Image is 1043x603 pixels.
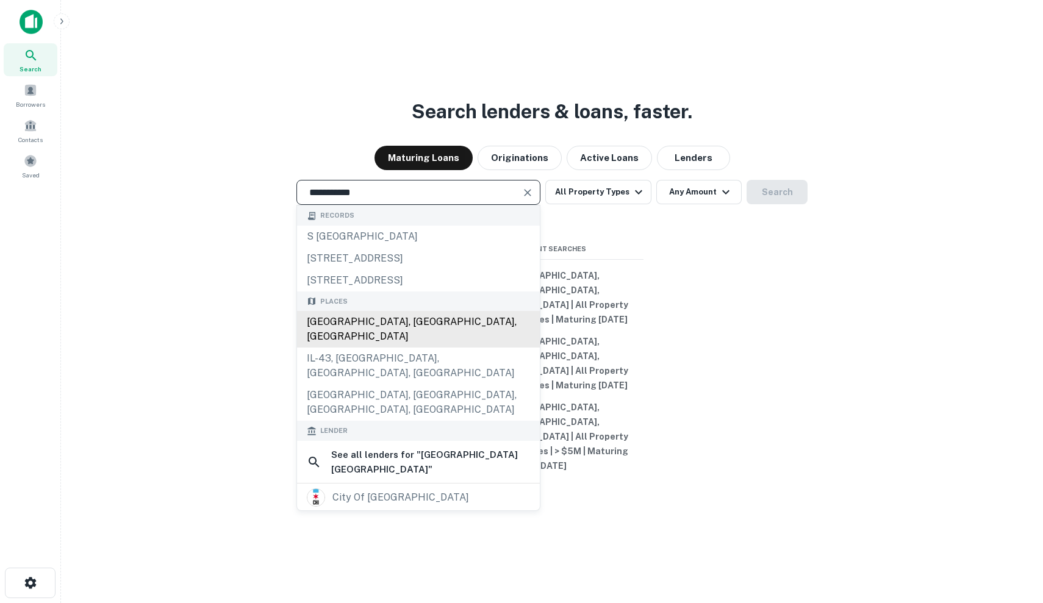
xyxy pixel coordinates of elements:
div: IL-43, [GEOGRAPHIC_DATA], [GEOGRAPHIC_DATA], [GEOGRAPHIC_DATA] [297,348,540,384]
a: Borrowers [4,79,57,112]
div: [GEOGRAPHIC_DATA], [GEOGRAPHIC_DATA], [GEOGRAPHIC_DATA], [GEOGRAPHIC_DATA] [297,384,540,421]
button: Originations [478,146,562,170]
div: [STREET_ADDRESS] [297,248,540,269]
span: Lender [320,426,348,436]
button: Lenders [657,146,730,170]
div: city of [GEOGRAPHIC_DATA] [332,488,469,507]
a: Search [4,43,57,76]
h3: Search lenders & loans, faster. [412,97,692,126]
span: Saved [22,170,40,180]
div: [STREET_ADDRESS] [297,269,540,291]
img: capitalize-icon.png [20,10,43,34]
button: All Property Types [545,180,651,204]
iframe: Chat Widget [982,505,1043,564]
a: Contacts [4,114,57,147]
button: [GEOGRAPHIC_DATA], [GEOGRAPHIC_DATA], [GEOGRAPHIC_DATA] | All Property Types | All Types | > $5M ... [461,396,643,477]
a: city of [GEOGRAPHIC_DATA] [297,485,540,510]
button: [GEOGRAPHIC_DATA], [GEOGRAPHIC_DATA], [GEOGRAPHIC_DATA] | All Property Types | All Types | Maturi... [461,265,643,330]
img: picture [307,489,324,506]
div: s [GEOGRAPHIC_DATA] [297,226,540,248]
button: Maturing Loans [375,146,473,170]
h6: See all lenders for " [GEOGRAPHIC_DATA] [GEOGRAPHIC_DATA] " [331,448,530,476]
span: Records [320,210,354,221]
span: Recent Searches [461,244,643,254]
a: Saved [4,149,57,182]
div: [GEOGRAPHIC_DATA], [GEOGRAPHIC_DATA], [GEOGRAPHIC_DATA] [297,311,540,348]
button: Any Amount [656,180,742,204]
span: Contacts [18,135,43,145]
span: Borrowers [16,99,45,109]
button: [GEOGRAPHIC_DATA], [GEOGRAPHIC_DATA], [GEOGRAPHIC_DATA] | All Property Types | All Types | Maturi... [461,330,643,396]
span: Places [320,296,348,307]
span: Search [20,64,41,74]
button: Clear [519,184,536,201]
button: Active Loans [567,146,652,170]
